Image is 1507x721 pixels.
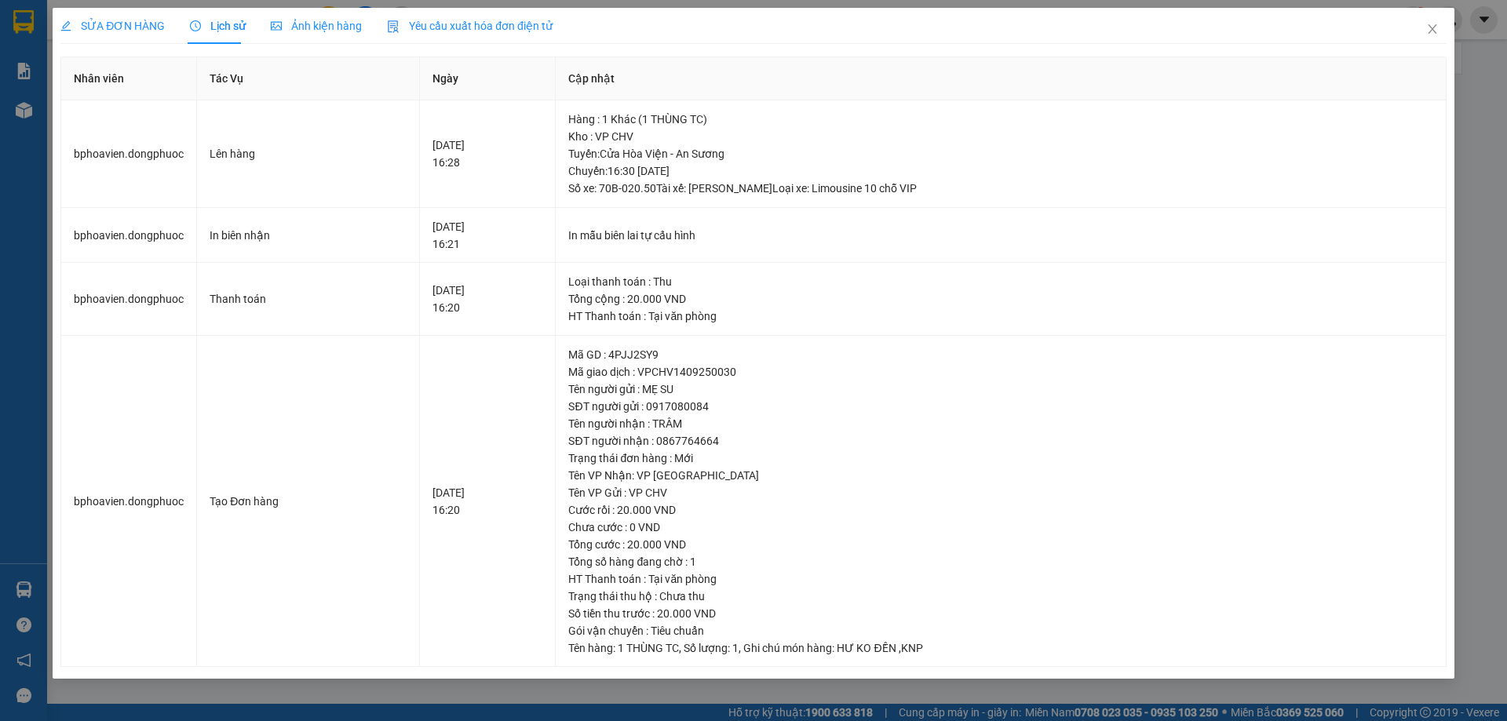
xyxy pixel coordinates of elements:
[420,57,556,100] th: Ngày
[568,570,1432,588] div: HT Thanh toán : Tại văn phòng
[61,263,197,336] td: bphoavien.dongphuoc
[210,493,407,510] div: Tạo Đơn hàng
[568,467,1432,484] div: Tên VP Nhận: VP [GEOGRAPHIC_DATA]
[568,128,1432,145] div: Kho : VP CHV
[387,20,553,32] span: Yêu cầu xuất hóa đơn điện tử
[61,208,197,264] td: bphoavien.dongphuoc
[190,20,246,32] span: Lịch sử
[568,381,1432,398] div: Tên người gửi : MẸ SU
[568,145,1432,197] div: Tuyến : Cửa Hòa Viện - An Sương Chuyến: 16:30 [DATE] Số xe: 70B-020.50 Tài xế: [PERSON_NAME] Loại...
[432,137,542,171] div: [DATE] 16:28
[568,308,1432,325] div: HT Thanh toán : Tại văn phòng
[271,20,362,32] span: Ảnh kiện hàng
[568,290,1432,308] div: Tổng cộng : 20.000 VND
[568,450,1432,467] div: Trạng thái đơn hàng : Mới
[568,415,1432,432] div: Tên người nhận : TRÂM
[568,398,1432,415] div: SĐT người gửi : 0917080084
[271,20,282,31] span: picture
[568,605,1432,622] div: Số tiền thu trước : 20.000 VND
[618,642,679,654] span: 1 THÙNG TC
[210,227,407,244] div: In biên nhận
[837,642,922,654] span: HƯ KO ĐỀN ,KNP
[432,282,542,316] div: [DATE] 16:20
[1410,8,1454,52] button: Close
[210,145,407,162] div: Lên hàng
[61,336,197,668] td: bphoavien.dongphuoc
[568,484,1432,501] div: Tên VP Gửi : VP CHV
[732,642,739,654] span: 1
[190,20,201,31] span: clock-circle
[568,588,1432,605] div: Trạng thái thu hộ : Chưa thu
[61,100,197,208] td: bphoavien.dongphuoc
[568,501,1432,519] div: Cước rồi : 20.000 VND
[568,363,1432,381] div: Mã giao dịch : VPCHV1409250030
[210,290,407,308] div: Thanh toán
[197,57,420,100] th: Tác Vụ
[568,553,1432,570] div: Tổng số hàng đang chờ : 1
[568,639,1432,657] div: Tên hàng: , Số lượng: , Ghi chú món hàng:
[61,57,197,100] th: Nhân viên
[568,536,1432,553] div: Tổng cước : 20.000 VND
[60,20,165,32] span: SỬA ĐƠN HÀNG
[432,218,542,253] div: [DATE] 16:21
[568,227,1432,244] div: In mẫu biên lai tự cấu hình
[568,273,1432,290] div: Loại thanh toán : Thu
[568,346,1432,363] div: Mã GD : 4PJJ2SY9
[432,484,542,519] div: [DATE] 16:20
[1426,23,1439,35] span: close
[568,432,1432,450] div: SĐT người nhận : 0867764664
[568,622,1432,639] div: Gói vận chuyển : Tiêu chuẩn
[568,519,1432,536] div: Chưa cước : 0 VND
[387,20,400,33] img: icon
[556,57,1446,100] th: Cập nhật
[568,111,1432,128] div: Hàng : 1 Khác (1 THÙNG TC)
[60,20,71,31] span: edit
